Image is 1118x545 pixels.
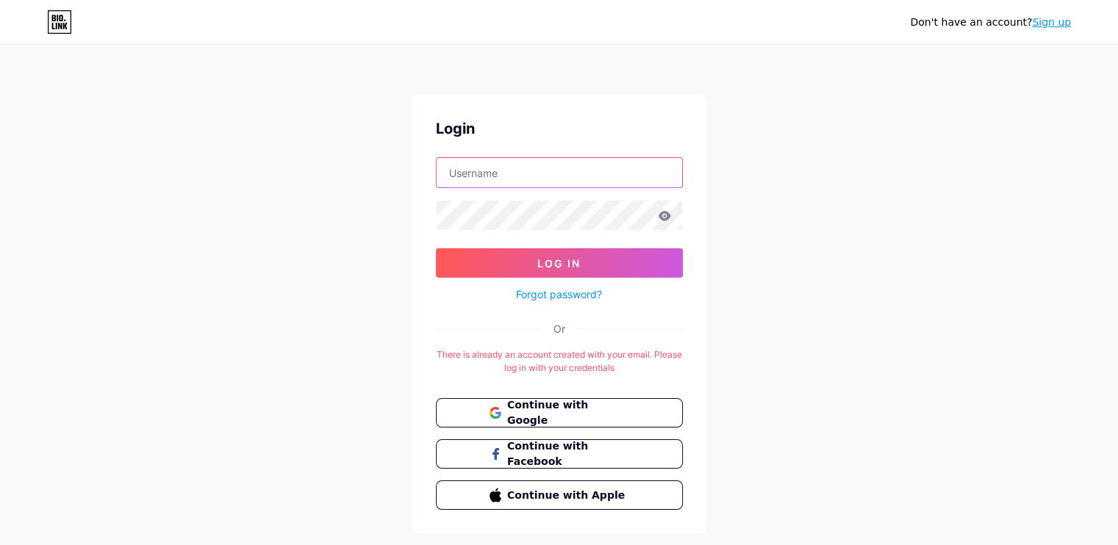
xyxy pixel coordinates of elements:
a: Forgot password? [516,286,602,302]
button: Continue with Google [436,398,683,427]
span: Log In [537,257,581,270]
button: Continue with Facebook [436,439,683,469]
div: There is already an account created with your email. Please log in with your credentials [436,348,683,375]
button: Continue with Apple [436,480,683,510]
span: Continue with Apple [507,488,628,503]
div: Login [436,118,683,140]
span: Continue with Google [507,397,628,428]
button: Log In [436,248,683,278]
a: Sign up [1032,16,1071,28]
div: Or [553,321,565,336]
span: Continue with Facebook [507,438,628,469]
input: Username [437,158,682,187]
div: Don't have an account? [910,15,1071,30]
